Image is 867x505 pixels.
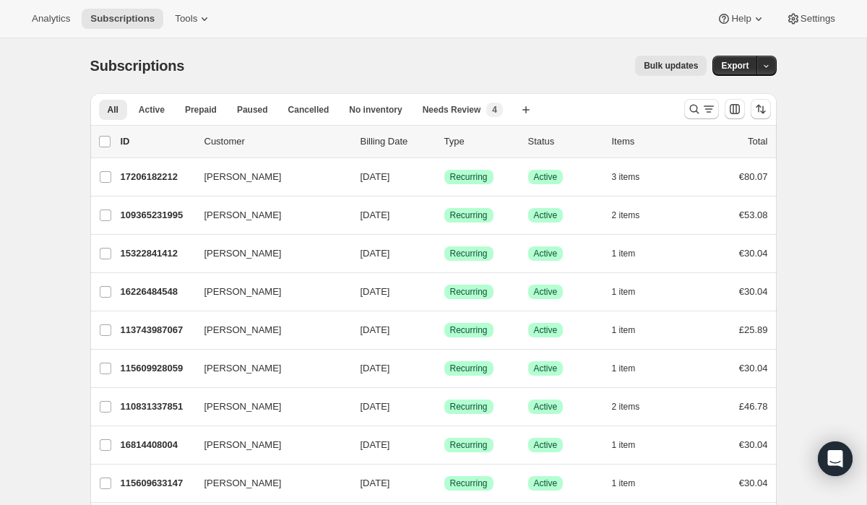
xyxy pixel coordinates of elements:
span: [DATE] [361,439,390,450]
button: [PERSON_NAME] [196,395,340,418]
span: Subscriptions [90,58,185,74]
span: 1 item [612,478,636,489]
button: 1 item [612,243,652,264]
span: Active [534,248,558,259]
span: Active [534,478,558,489]
div: Type [444,134,517,149]
span: 1 item [612,248,636,259]
span: [PERSON_NAME] [204,361,282,376]
span: Active [534,439,558,451]
span: 1 item [612,324,636,336]
span: €80.07 [739,171,768,182]
span: Recurring [450,363,488,374]
p: 16226484548 [121,285,193,299]
span: Tools [175,13,197,25]
span: [DATE] [361,171,390,182]
div: 15322841412[PERSON_NAME][DATE]SuccessRecurringSuccessActive1 item€30.04 [121,243,768,264]
button: [PERSON_NAME] [196,204,340,227]
span: [PERSON_NAME] [204,170,282,184]
p: 110831337851 [121,400,193,414]
p: 115609928059 [121,361,193,376]
span: [DATE] [361,286,390,297]
span: £46.78 [739,401,768,412]
span: [DATE] [361,363,390,374]
span: €53.08 [739,210,768,220]
button: Settings [777,9,844,29]
span: €30.04 [739,286,768,297]
span: Active [534,210,558,221]
span: Recurring [450,324,488,336]
span: Active [534,401,558,413]
button: Tools [166,9,220,29]
span: Export [721,60,749,72]
div: 113743987067[PERSON_NAME][DATE]SuccessRecurringSuccessActive1 item£25.89 [121,320,768,340]
p: Status [528,134,600,149]
div: 110831337851[PERSON_NAME][DATE]SuccessRecurringSuccessActive2 items£46.78 [121,397,768,417]
button: Bulk updates [635,56,707,76]
span: Recurring [450,478,488,489]
span: 3 items [612,171,640,183]
button: Subscriptions [82,9,163,29]
button: Create new view [514,100,538,120]
div: 17206182212[PERSON_NAME][DATE]SuccessRecurringSuccessActive3 items€80.07 [121,167,768,187]
p: 16814408004 [121,438,193,452]
span: Cancelled [288,104,329,116]
span: 4 [492,104,497,116]
button: Search and filter results [684,99,719,119]
div: 16814408004[PERSON_NAME][DATE]SuccessRecurringSuccessActive1 item€30.04 [121,435,768,455]
div: 16226484548[PERSON_NAME][DATE]SuccessRecurringSuccessActive1 item€30.04 [121,282,768,302]
span: Active [534,171,558,183]
span: [PERSON_NAME] [204,323,282,337]
button: [PERSON_NAME] [196,280,340,303]
span: 1 item [612,363,636,374]
span: Recurring [450,401,488,413]
button: 1 item [612,473,652,493]
span: 1 item [612,286,636,298]
button: Analytics [23,9,79,29]
span: €30.04 [739,439,768,450]
button: Help [708,9,774,29]
span: €30.04 [739,363,768,374]
button: 2 items [612,205,656,225]
span: Recurring [450,171,488,183]
span: €30.04 [739,248,768,259]
button: [PERSON_NAME] [196,433,340,457]
button: Customize table column order and visibility [725,99,745,119]
p: ID [121,134,193,149]
p: Customer [204,134,349,149]
div: 109365231995[PERSON_NAME][DATE]SuccessRecurringSuccessActive2 items€53.08 [121,205,768,225]
span: [PERSON_NAME] [204,246,282,261]
span: £25.89 [739,324,768,335]
div: Items [612,134,684,149]
span: Recurring [450,210,488,221]
span: Recurring [450,286,488,298]
span: [DATE] [361,478,390,488]
span: Active [139,104,165,116]
button: [PERSON_NAME] [196,472,340,495]
span: Active [534,324,558,336]
span: €30.04 [739,478,768,488]
span: Subscriptions [90,13,155,25]
button: [PERSON_NAME] [196,357,340,380]
span: Prepaid [185,104,217,116]
p: 109365231995 [121,208,193,223]
p: 15322841412 [121,246,193,261]
span: Recurring [450,248,488,259]
div: Open Intercom Messenger [818,441,853,476]
span: 1 item [612,439,636,451]
button: [PERSON_NAME] [196,319,340,342]
span: [DATE] [361,248,390,259]
button: 1 item [612,358,652,379]
span: [PERSON_NAME] [204,400,282,414]
span: 2 items [612,401,640,413]
p: 17206182212 [121,170,193,184]
div: 115609928059[PERSON_NAME][DATE]SuccessRecurringSuccessActive1 item€30.04 [121,358,768,379]
p: Total [748,134,767,149]
span: [DATE] [361,401,390,412]
span: All [108,104,118,116]
span: Help [731,13,751,25]
span: Paused [237,104,268,116]
span: [PERSON_NAME] [204,476,282,491]
span: Active [534,363,558,374]
p: 113743987067 [121,323,193,337]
